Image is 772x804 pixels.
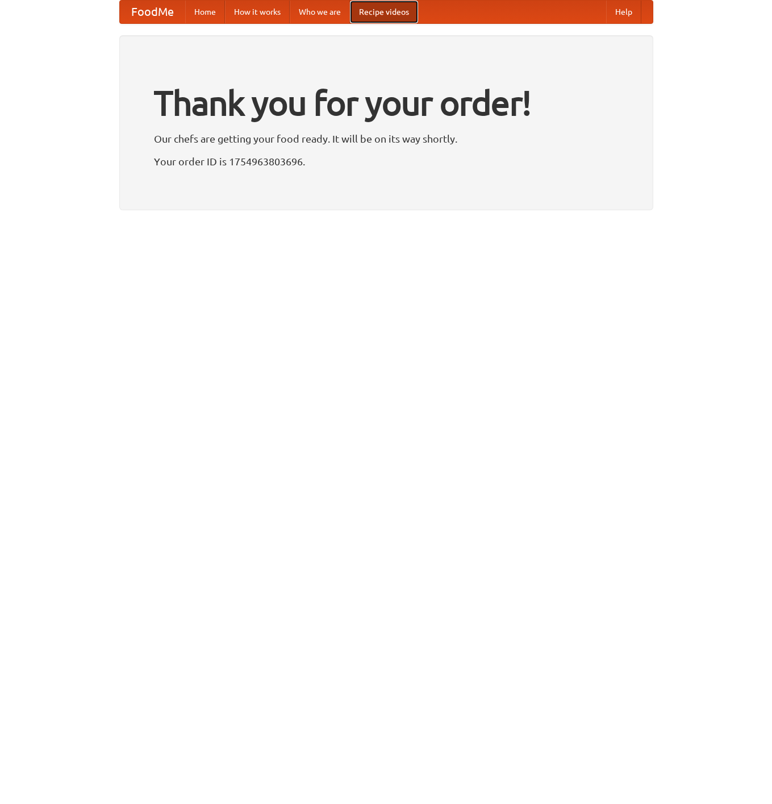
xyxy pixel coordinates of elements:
[154,130,619,147] p: Our chefs are getting your food ready. It will be on its way shortly.
[350,1,418,23] a: Recipe videos
[154,76,619,130] h1: Thank you for your order!
[120,1,185,23] a: FoodMe
[606,1,641,23] a: Help
[290,1,350,23] a: Who we are
[185,1,225,23] a: Home
[225,1,290,23] a: How it works
[154,153,619,170] p: Your order ID is 1754963803696.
